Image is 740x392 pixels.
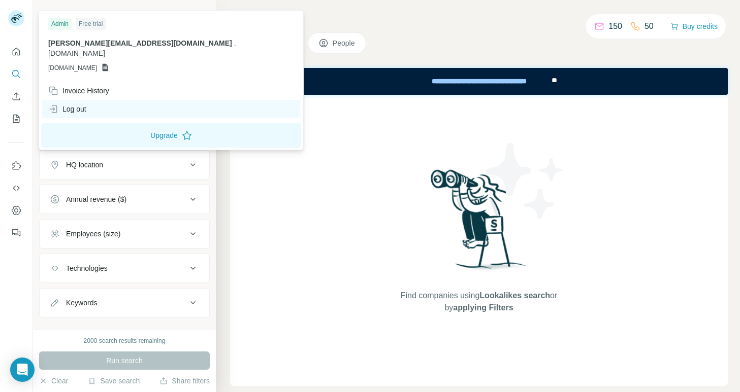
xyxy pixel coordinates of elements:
div: 2000 search results remaining [84,336,166,345]
p: 150 [608,20,622,32]
span: [DOMAIN_NAME] [48,63,97,73]
button: Enrich CSV [8,87,24,105]
div: HQ location [66,160,103,170]
span: Find companies using or by [398,290,560,314]
div: Keywords [66,298,97,308]
span: . [234,39,236,47]
div: Annual revenue ($) [66,194,126,204]
span: People [333,38,356,48]
button: Share filters [159,376,210,386]
button: Quick start [8,43,24,61]
button: Feedback [8,224,24,242]
h4: Search [230,12,728,26]
div: Invoice History [48,86,109,96]
button: Save search [88,376,140,386]
iframe: Banner [230,68,728,95]
div: Open Intercom Messenger [10,358,35,382]
span: [PERSON_NAME][EMAIL_ADDRESS][DOMAIN_NAME] [48,39,232,47]
img: Surfe Illustration - Woman searching with binoculars [426,167,532,280]
button: Hide [177,6,216,21]
button: Dashboard [8,201,24,220]
img: Surfe Illustration - Stars [479,135,570,227]
div: Log out [48,104,86,114]
span: Lookalikes search [479,291,550,300]
button: Buy credits [670,19,718,33]
button: Use Surfe on LinkedIn [8,157,24,175]
button: Annual revenue ($) [40,187,209,211]
button: Upgrade [41,123,301,148]
button: Use Surfe API [8,179,24,197]
button: Employees (size) [40,222,209,246]
p: 50 [645,20,654,32]
div: Free trial [76,18,106,30]
div: Employees (size) [66,229,120,239]
button: Keywords [40,291,209,315]
button: Search [8,65,24,83]
span: [DOMAIN_NAME] [48,49,105,57]
button: Technologies [40,256,209,280]
button: My lists [8,110,24,128]
button: Clear [39,376,68,386]
div: New search [39,9,71,18]
div: Technologies [66,263,108,273]
div: Admin [48,18,72,30]
span: applying Filters [453,303,513,312]
button: HQ location [40,153,209,177]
